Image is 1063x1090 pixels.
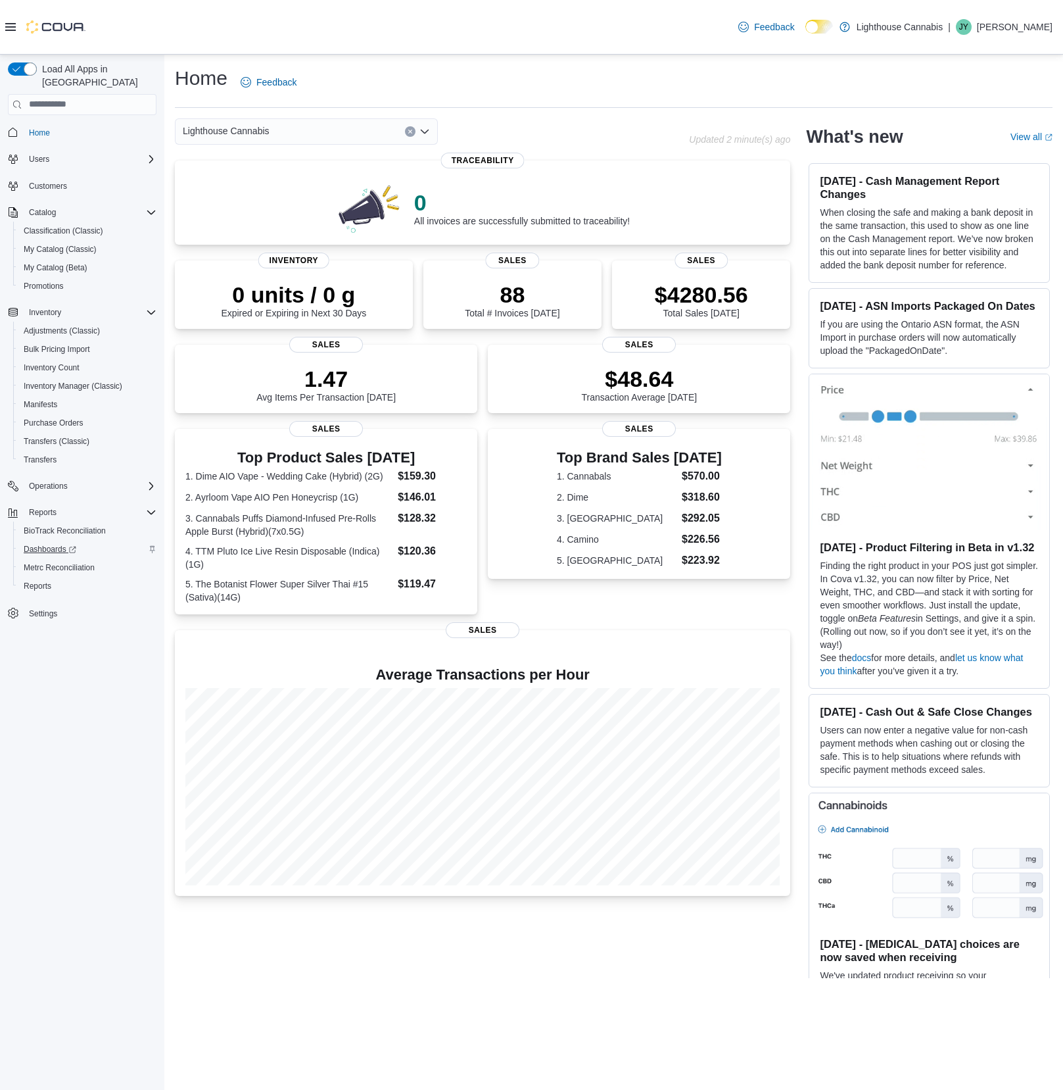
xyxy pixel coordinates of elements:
[13,340,162,359] button: Bulk Pricing Import
[3,176,162,195] button: Customers
[18,378,128,394] a: Inventory Manager (Classic)
[258,253,330,268] span: Inventory
[977,19,1052,35] p: [PERSON_NAME]
[959,19,968,35] span: JY
[24,205,156,220] span: Catalog
[405,126,415,137] button: Clear input
[8,118,156,657] nav: Complex example
[1010,132,1052,142] a: View allExternal link
[24,281,64,291] span: Promotions
[820,937,1039,964] h3: [DATE] - [MEDICAL_DATA] choices are now saved when receiving
[754,20,794,34] span: Feedback
[29,307,61,318] span: Inventory
[335,182,404,234] img: 0
[682,553,722,568] dd: $223.92
[24,606,62,622] a: Settings
[29,481,68,491] span: Operations
[18,541,156,557] span: Dashboards
[24,305,156,320] span: Inventory
[175,65,227,91] h1: Home
[18,541,82,557] a: Dashboards
[948,19,951,35] p: |
[674,253,728,268] span: Sales
[24,562,95,573] span: Metrc Reconciliation
[13,359,162,377] button: Inventory Count
[18,452,62,468] a: Transfers
[24,124,156,141] span: Home
[3,477,162,495] button: Operations
[557,554,676,567] dt: 5. [GEOGRAPHIC_DATA]
[221,282,366,308] p: 0 units / 0 g
[13,222,162,240] button: Classification (Classic)
[29,154,49,164] span: Users
[24,436,89,447] span: Transfers (Classic)
[24,399,57,410] span: Manifests
[3,503,162,522] button: Reports
[13,277,162,295] button: Promotions
[820,206,1039,272] p: When closing the safe and making a bank deposit in the same transaction, this used to show as one...
[682,468,722,484] dd: $570.00
[29,207,56,218] span: Catalog
[820,705,1039,718] h3: [DATE] - Cash Out & Safe Close Changes
[852,653,872,663] a: docs
[24,505,156,520] span: Reports
[24,526,106,536] span: BioTrack Reconciliation
[557,512,676,525] dt: 3. [GEOGRAPHIC_DATA]
[18,223,156,239] span: Classification (Classic)
[857,19,943,35] p: Lighthouse Cannabis
[557,470,676,483] dt: 1. Cannabals
[806,126,903,147] h2: What's new
[24,478,73,494] button: Operations
[13,432,162,451] button: Transfers (Classic)
[18,360,85,376] a: Inventory Count
[24,151,156,167] span: Users
[602,421,676,437] span: Sales
[446,622,519,638] span: Sales
[185,545,392,571] dt: 4. TTM Pluto Ice Live Resin Disposable (Indica)(1G)
[1045,134,1052,141] svg: External link
[24,226,103,236] span: Classification (Classic)
[13,451,162,469] button: Transfers
[682,489,722,505] dd: $318.60
[18,241,156,257] span: My Catalog (Classic)
[24,505,62,520] button: Reports
[24,605,156,621] span: Settings
[3,603,162,622] button: Settings
[18,452,156,468] span: Transfers
[398,468,467,484] dd: $159.30
[185,578,392,604] dt: 5. The Botanist Flower Super Silver Thai #15 (Sativa)(14G)
[24,262,87,273] span: My Catalog (Beta)
[18,560,156,576] span: Metrc Reconciliation
[18,278,69,294] a: Promotions
[655,282,748,308] p: $4280.56
[289,421,363,437] span: Sales
[18,415,89,431] a: Purchase Orders
[29,181,67,191] span: Customers
[820,318,1039,357] p: If you are using the Ontario ASN format, the ASN Import in purchase orders will now automatically...
[414,189,630,216] p: 0
[13,577,162,595] button: Reports
[13,240,162,259] button: My Catalog (Classic)
[18,415,156,431] span: Purchase Orders
[24,381,122,391] span: Inventory Manager (Classic)
[18,378,156,394] span: Inventory Manager (Classic)
[419,126,430,137] button: Open list of options
[733,14,799,40] a: Feedback
[18,223,108,239] a: Classification (Classic)
[18,523,156,539] span: BioTrack Reconciliation
[26,20,85,34] img: Cova
[221,282,366,318] div: Expired or Expiring in Next 30 Days
[682,532,722,547] dd: $226.56
[24,326,100,336] span: Adjustments (Classic)
[183,123,270,139] span: Lighthouse Cannabis
[24,362,80,373] span: Inventory Count
[185,491,392,504] dt: 2. Ayrloom Vape AIO Pen Honeycrisp (1G)
[602,337,676,353] span: Sales
[185,470,392,483] dt: 1. Dime AIO Vape - Wedding Cake (Hybrid) (2G)
[24,544,76,555] span: Dashboards
[805,20,833,34] input: Dark Mode
[682,510,722,526] dd: $292.05
[3,123,162,142] button: Home
[18,323,105,339] a: Adjustments (Classic)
